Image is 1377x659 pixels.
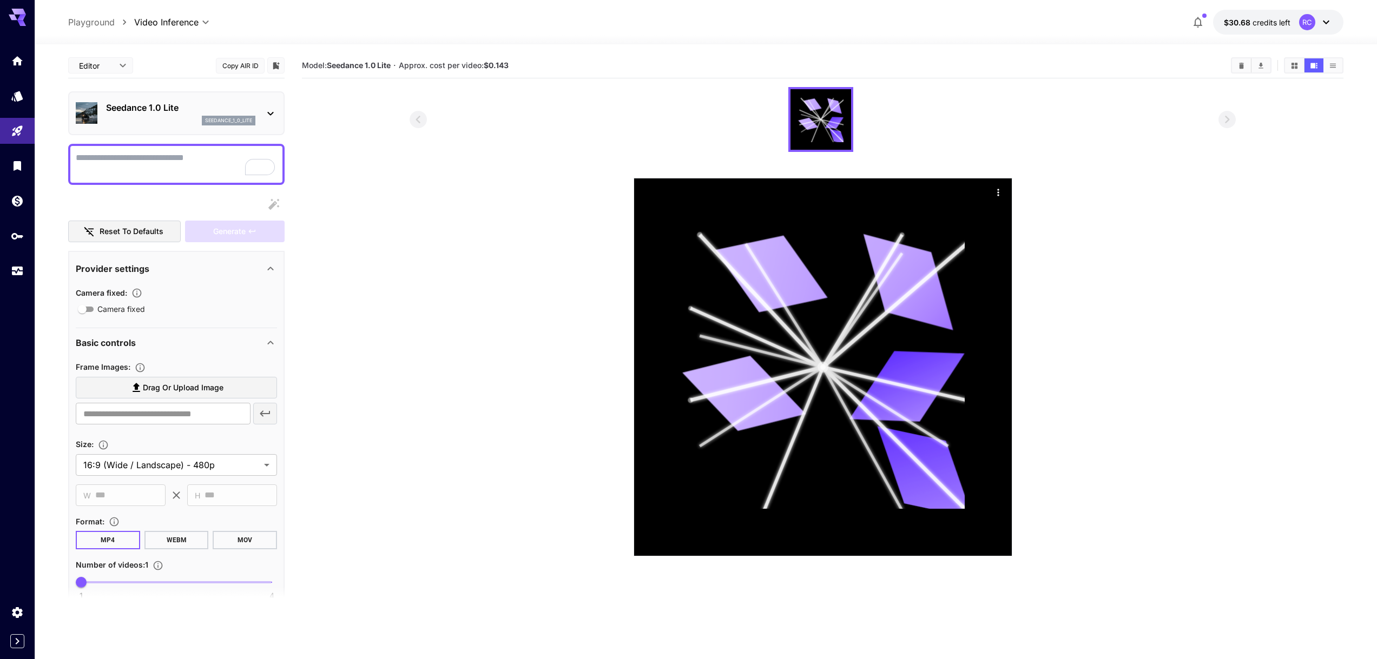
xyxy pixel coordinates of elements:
[1299,14,1315,30] div: RC
[302,61,391,70] span: Model:
[148,560,168,571] button: Specify how many videos to generate in a single request. Each video generation will be charged se...
[94,440,113,450] button: Adjust the dimensions of the generated image by specifying its width and height in pixels, or sel...
[144,531,209,549] button: WEBM
[76,440,94,449] span: Size :
[68,221,181,243] button: Reset to defaults
[11,159,24,172] div: Library
[11,124,24,138] div: Playground
[11,605,24,619] div: Settings
[1213,10,1343,35] button: $30.68268RC
[484,61,509,70] b: $0.143
[205,117,252,124] p: seedance_1_0_lite
[1232,58,1251,72] button: Clear videos
[1251,58,1270,72] button: Download All
[1285,58,1304,72] button: Show videos in grid view
[68,16,134,29] nav: breadcrumb
[104,516,124,527] button: Choose the file format for the output video.
[216,58,265,74] button: Copy AIR ID
[1224,18,1253,27] span: $30.68
[213,531,277,549] button: MOV
[134,16,199,29] span: Video Inference
[271,59,281,72] button: Add to library
[1304,58,1323,72] button: Show videos in video view
[83,458,260,471] span: 16:9 (Wide / Landscape) - 480p
[11,229,24,243] div: API Keys
[327,61,391,70] b: Seedance 1.0 Lite
[76,151,277,177] textarea: To enrich screen reader interactions, please activate Accessibility in Grammarly extension settings
[195,489,200,502] span: H
[76,560,148,569] span: Number of videos : 1
[393,59,396,72] p: ·
[11,264,24,278] div: Usage
[1224,17,1290,28] div: $30.68268
[79,60,113,71] span: Editor
[76,256,277,282] div: Provider settings
[76,262,149,275] p: Provider settings
[1284,57,1343,74] div: Show videos in grid viewShow videos in video viewShow videos in list view
[10,634,24,648] button: Expand sidebar
[76,288,127,297] span: Camera fixed :
[76,531,140,549] button: MP4
[76,362,130,371] span: Frame Images :
[76,517,104,526] span: Format :
[990,184,1006,200] div: Actions
[68,16,115,29] a: Playground
[1253,18,1290,27] span: credits left
[1323,58,1342,72] button: Show videos in list view
[76,330,277,356] div: Basic controls
[76,377,277,399] label: Drag or upload image
[130,362,150,373] button: Upload frame images.
[143,381,223,395] span: Drag or upload image
[1231,57,1271,74] div: Clear videosDownload All
[11,89,24,103] div: Models
[106,101,255,114] p: Seedance 1.0 Lite
[83,489,91,502] span: W
[76,336,136,349] p: Basic controls
[399,61,509,70] span: Approx. cost per video:
[76,97,277,130] div: Seedance 1.0 Liteseedance_1_0_lite
[11,194,24,208] div: Wallet
[97,303,145,315] span: Camera fixed
[11,54,24,68] div: Home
